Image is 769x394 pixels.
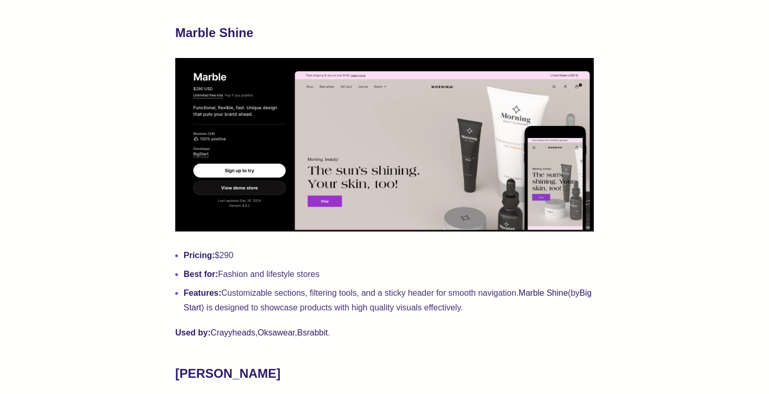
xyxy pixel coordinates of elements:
[175,58,594,232] img: Marble Shine
[297,328,328,337] a: Bsrabbit
[175,326,594,340] p: , , .
[184,248,594,263] li: $290
[184,251,215,260] strong: Pricing:
[184,267,594,282] li: Fashion and lifestyle stores
[518,288,568,297] a: Marble Shine
[257,328,295,337] a: Oksawear
[211,328,255,337] a: Crayyheads
[184,286,594,315] li: Customizable sections, filtering tools, and a sticky header for smooth navigation. (by ) is desig...
[175,366,280,380] strong: [PERSON_NAME]
[175,328,211,337] strong: Used by:
[184,288,221,297] strong: Features:
[175,26,253,40] strong: Marble Shine
[184,270,218,279] strong: Best for:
